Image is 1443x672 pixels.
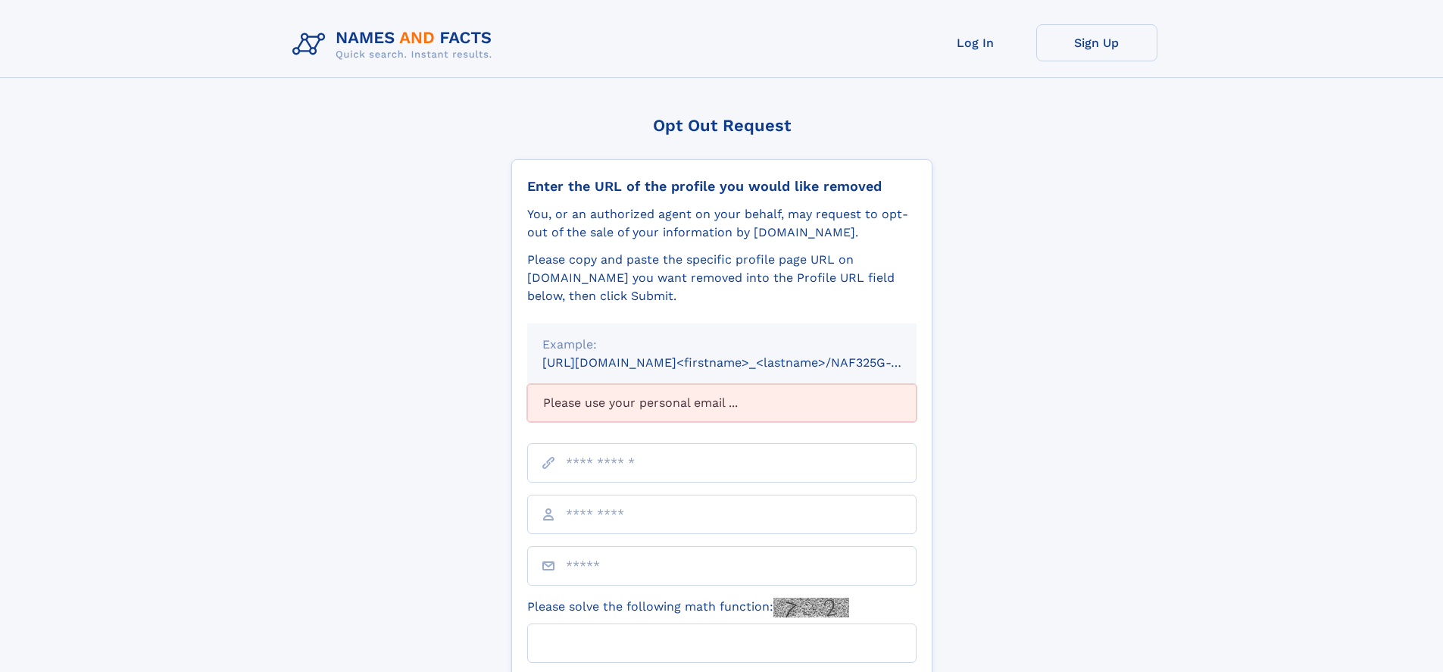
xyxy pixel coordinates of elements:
a: Log In [915,24,1036,61]
div: Opt Out Request [511,116,932,135]
div: You, or an authorized agent on your behalf, may request to opt-out of the sale of your informatio... [527,205,917,242]
img: Logo Names and Facts [286,24,504,65]
small: [URL][DOMAIN_NAME]<firstname>_<lastname>/NAF325G-xxxxxxxx [542,355,945,370]
div: Please use your personal email ... [527,384,917,422]
label: Please solve the following math function: [527,598,849,617]
div: Example: [542,336,901,354]
a: Sign Up [1036,24,1157,61]
div: Please copy and paste the specific profile page URL on [DOMAIN_NAME] you want removed into the Pr... [527,251,917,305]
div: Enter the URL of the profile you would like removed [527,178,917,195]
